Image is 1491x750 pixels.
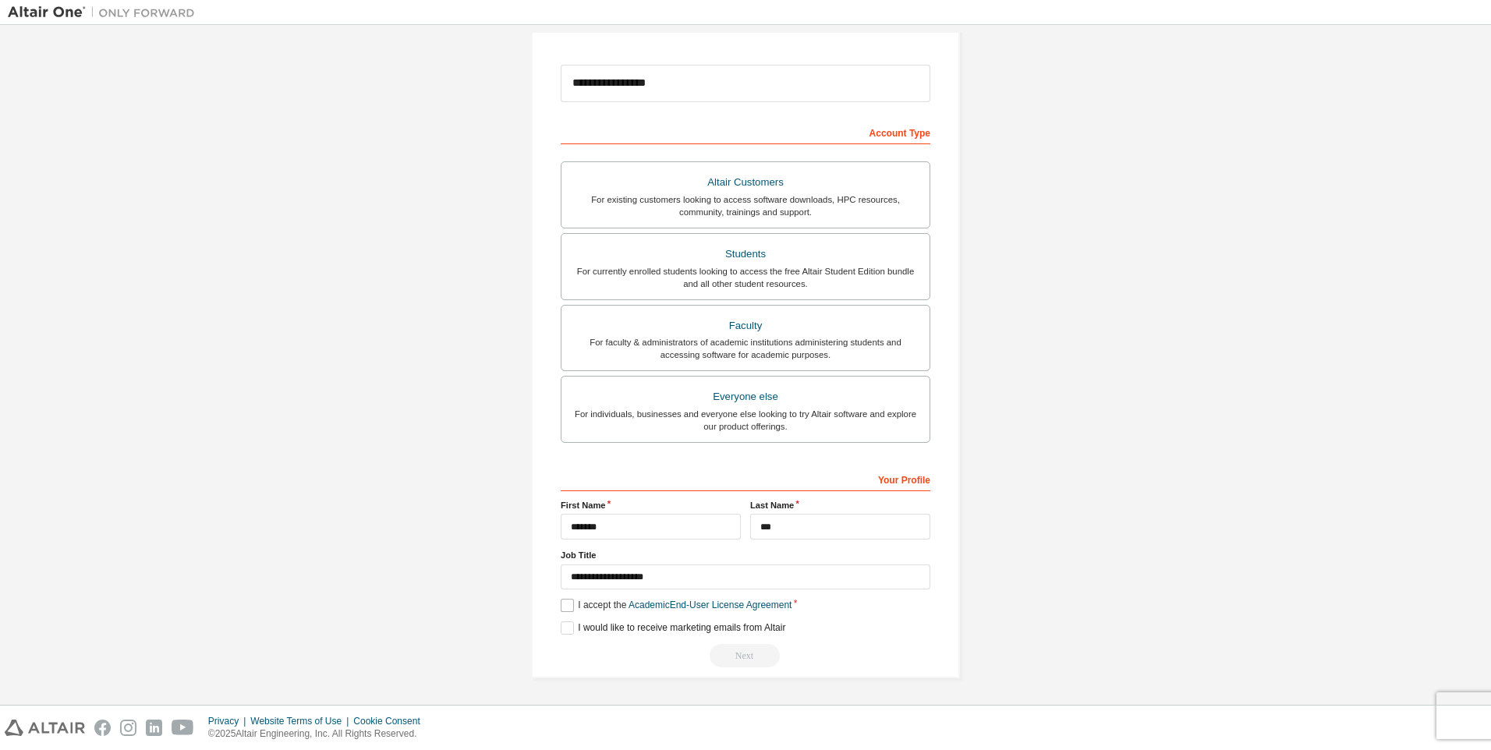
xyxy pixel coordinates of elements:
[571,172,920,193] div: Altair Customers
[629,600,792,610] a: Academic End-User License Agreement
[146,720,162,736] img: linkedin.svg
[5,720,85,736] img: altair_logo.svg
[561,549,930,561] label: Job Title
[571,408,920,433] div: For individuals, businesses and everyone else looking to try Altair software and explore our prod...
[208,727,430,741] p: © 2025 Altair Engineering, Inc. All Rights Reserved.
[353,715,429,727] div: Cookie Consent
[571,193,920,218] div: For existing customers looking to access software downloads, HPC resources, community, trainings ...
[208,715,250,727] div: Privacy
[571,265,920,290] div: For currently enrolled students looking to access the free Altair Student Edition bundle and all ...
[172,720,194,736] img: youtube.svg
[8,5,203,20] img: Altair One
[561,499,741,511] label: First Name
[561,466,930,491] div: Your Profile
[250,715,353,727] div: Website Terms of Use
[571,386,920,408] div: Everyone else
[571,315,920,337] div: Faculty
[561,599,792,612] label: I accept the
[750,499,930,511] label: Last Name
[561,621,785,635] label: I would like to receive marketing emails from Altair
[561,119,930,144] div: Account Type
[561,644,930,667] div: Read and acccept EULA to continue
[571,336,920,361] div: For faculty & administrators of academic institutions administering students and accessing softwa...
[94,720,111,736] img: facebook.svg
[120,720,136,736] img: instagram.svg
[571,243,920,265] div: Students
